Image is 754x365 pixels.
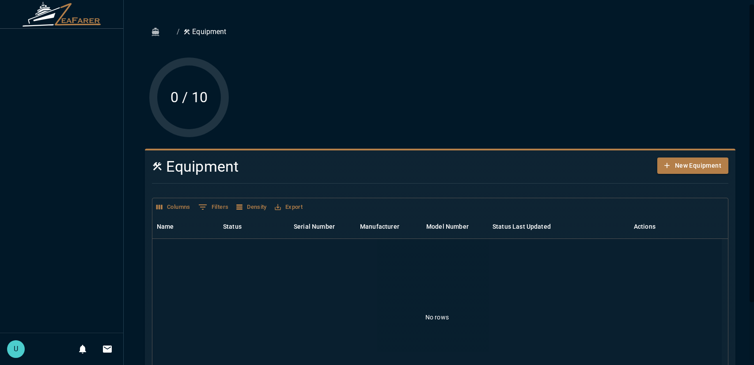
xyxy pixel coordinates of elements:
div: Manufacturer [356,214,422,239]
div: Manufacturer [360,214,399,239]
button: Select columns [154,200,193,214]
div: Status Last Updated [488,214,568,239]
button: Density [234,200,269,214]
div: Actions [568,214,722,239]
div: Status Last Updated [493,214,551,239]
li: / [177,27,180,37]
img: ZeaFarer Logo [22,2,102,27]
p: Equipment [183,27,226,37]
div: U [7,340,25,358]
button: Invitations [99,340,116,358]
div: Model Number [426,214,469,239]
div: Status [219,214,289,239]
button: Export [273,200,305,214]
div: Serial Number [294,214,335,239]
h4: Equipment [152,158,631,176]
div: Actions [634,214,655,239]
div: Name [152,214,219,239]
div: Status [223,214,242,239]
button: Show filters [196,200,231,214]
button: Notifications [74,340,91,358]
button: New Equipment [657,158,728,174]
div: Serial Number [289,214,356,239]
div: Model Number [422,214,488,239]
tspan: 0 / 10 [171,89,208,106]
div: Name [157,214,174,239]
